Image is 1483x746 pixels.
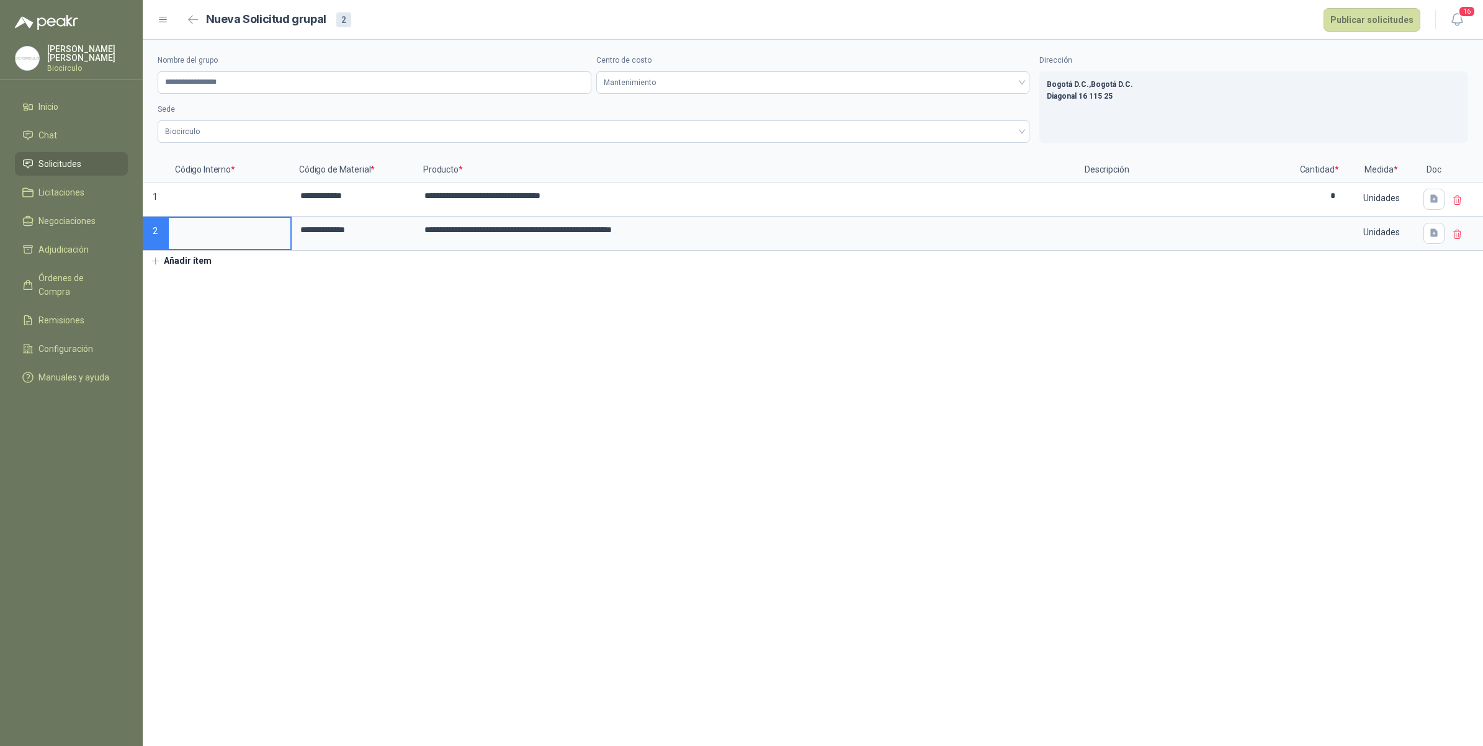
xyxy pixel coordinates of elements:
[168,158,292,182] p: Código Interno
[143,251,219,272] button: Añadir ítem
[1446,9,1468,31] button: 16
[15,95,128,119] a: Inicio
[47,65,128,72] p: Biocirculo
[47,45,128,62] p: [PERSON_NAME] [PERSON_NAME]
[38,243,89,256] span: Adjudicación
[38,186,84,199] span: Licitaciones
[1294,158,1344,182] p: Cantidad
[15,181,128,204] a: Licitaciones
[143,217,168,251] p: 2
[1047,91,1461,102] p: Diagonal 16 115 25
[1458,6,1476,17] span: 16
[15,209,128,233] a: Negociaciones
[1047,79,1461,91] p: Bogotá D.C. , Bogotá D.C.
[1345,184,1417,212] div: Unidades
[38,157,81,171] span: Solicitudes
[604,73,1023,92] span: Mantenimiento
[38,371,109,384] span: Manuales y ayuda
[158,104,1029,115] label: Sede
[165,122,1022,141] span: Biocirculo
[15,337,128,361] a: Configuración
[38,128,57,142] span: Chat
[15,266,128,303] a: Órdenes de Compra
[416,158,1077,182] p: Producto
[1344,158,1418,182] p: Medida
[1039,55,1468,66] label: Dirección
[206,11,326,29] h2: Nueva Solicitud grupal
[15,15,78,30] img: Logo peakr
[15,366,128,389] a: Manuales y ayuda
[1324,8,1420,32] button: Publicar solicitudes
[15,308,128,332] a: Remisiones
[38,342,93,356] span: Configuración
[1345,218,1417,246] div: Unidades
[292,158,416,182] p: Código de Material
[596,55,1030,66] label: Centro de costo
[38,214,96,228] span: Negociaciones
[15,238,128,261] a: Adjudicación
[38,313,84,327] span: Remisiones
[1077,158,1294,182] p: Descripción
[15,124,128,147] a: Chat
[143,182,168,217] p: 1
[1418,158,1449,182] p: Doc
[16,47,39,70] img: Company Logo
[158,55,591,66] label: Nombre del grupo
[38,271,116,299] span: Órdenes de Compra
[15,152,128,176] a: Solicitudes
[336,12,351,27] div: 2
[38,100,58,114] span: Inicio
